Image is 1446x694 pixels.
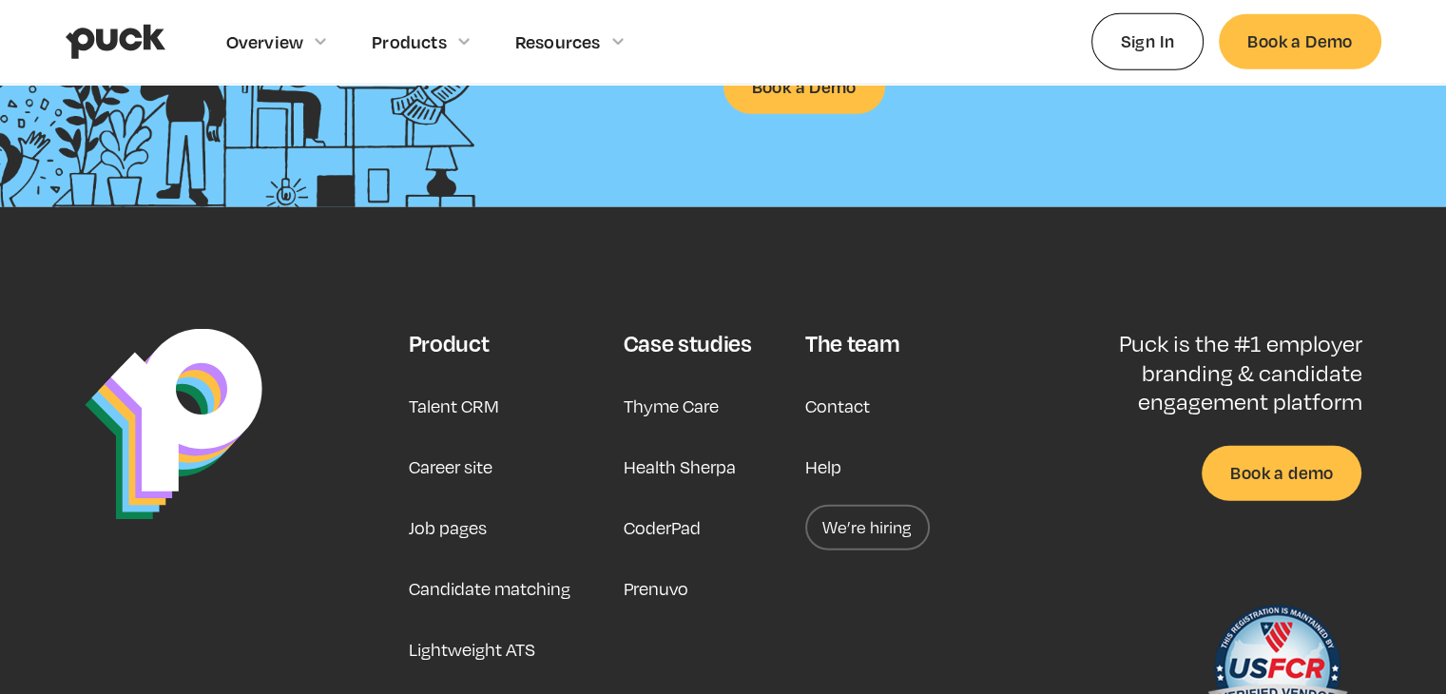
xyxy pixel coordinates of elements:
[624,383,719,429] a: Thyme Care
[408,383,498,429] a: Talent CRM
[85,329,262,520] img: Puck Logo
[408,444,492,490] a: Career site
[515,31,601,52] div: Resources
[408,505,486,550] a: Job pages
[408,329,489,357] div: Product
[805,444,841,490] a: Help
[723,60,885,114] a: Book a Demo
[1091,13,1205,69] a: Sign In
[1202,446,1361,500] a: Book a demo
[408,627,534,672] a: Lightweight ATS
[226,31,304,52] div: Overview
[1056,329,1361,415] p: Puck is the #1 employer branding & candidate engagement platform
[805,329,899,357] div: The team
[408,566,569,611] a: Candidate matching
[624,329,752,357] div: Case studies
[805,383,870,429] a: Contact
[805,505,930,550] a: We’re hiring
[624,566,688,611] a: Prenuvo
[624,505,701,550] a: CoderPad
[624,444,736,490] a: Health Sherpa
[372,31,447,52] div: Products
[1219,14,1380,68] a: Book a Demo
